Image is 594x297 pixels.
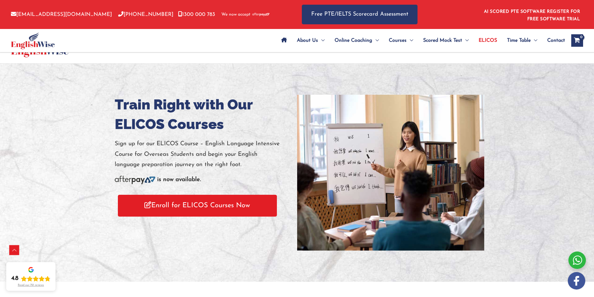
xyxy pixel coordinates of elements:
[542,30,565,51] a: Contact
[480,4,583,25] aside: Header Widget 1
[547,30,565,51] span: Contact
[418,30,474,51] a: Scored Mock TestMenu Toggle
[178,12,215,17] a: 1300 000 783
[423,30,462,51] span: Scored Mock Test
[118,195,277,216] a: Enroll for ELICOS Courses Now
[407,30,413,51] span: Menu Toggle
[11,275,18,282] div: 4.8
[11,12,112,17] a: [EMAIL_ADDRESS][DOMAIN_NAME]
[11,32,55,49] img: cropped-ew-logo
[302,5,418,24] a: Free PTE/IELTS Scorecard Assessment
[474,30,502,51] a: ELICOS
[115,95,292,134] h1: Train Right with Our ELICOS Courses
[571,34,583,47] a: View Shopping Cart, empty
[252,13,269,16] img: Afterpay-Logo
[118,12,173,17] a: [PHONE_NUMBER]
[157,177,201,183] b: is now available.
[292,30,330,51] a: About UsMenu Toggle
[297,30,318,51] span: About Us
[11,275,51,282] div: Rating: 4.8 out of 5
[479,30,497,51] span: ELICOS
[531,30,537,51] span: Menu Toggle
[221,12,250,18] span: We now accept
[384,30,418,51] a: CoursesMenu Toggle
[502,30,542,51] a: Time TableMenu Toggle
[462,30,469,51] span: Menu Toggle
[276,30,565,51] nav: Site Navigation: Main Menu
[115,176,155,184] img: Afterpay-Logo
[330,30,384,51] a: Online CoachingMenu Toggle
[507,30,531,51] span: Time Table
[372,30,379,51] span: Menu Toggle
[389,30,407,51] span: Courses
[318,30,325,51] span: Menu Toggle
[484,9,580,22] a: AI SCORED PTE SOFTWARE REGISTER FOR FREE SOFTWARE TRIAL
[568,272,585,290] img: white-facebook.png
[18,284,44,287] div: Read our 721 reviews
[335,30,372,51] span: Online Coaching
[115,139,292,170] p: Sign up for our ELICOS Course – English Language Intensive Course for Overseas Students and begin...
